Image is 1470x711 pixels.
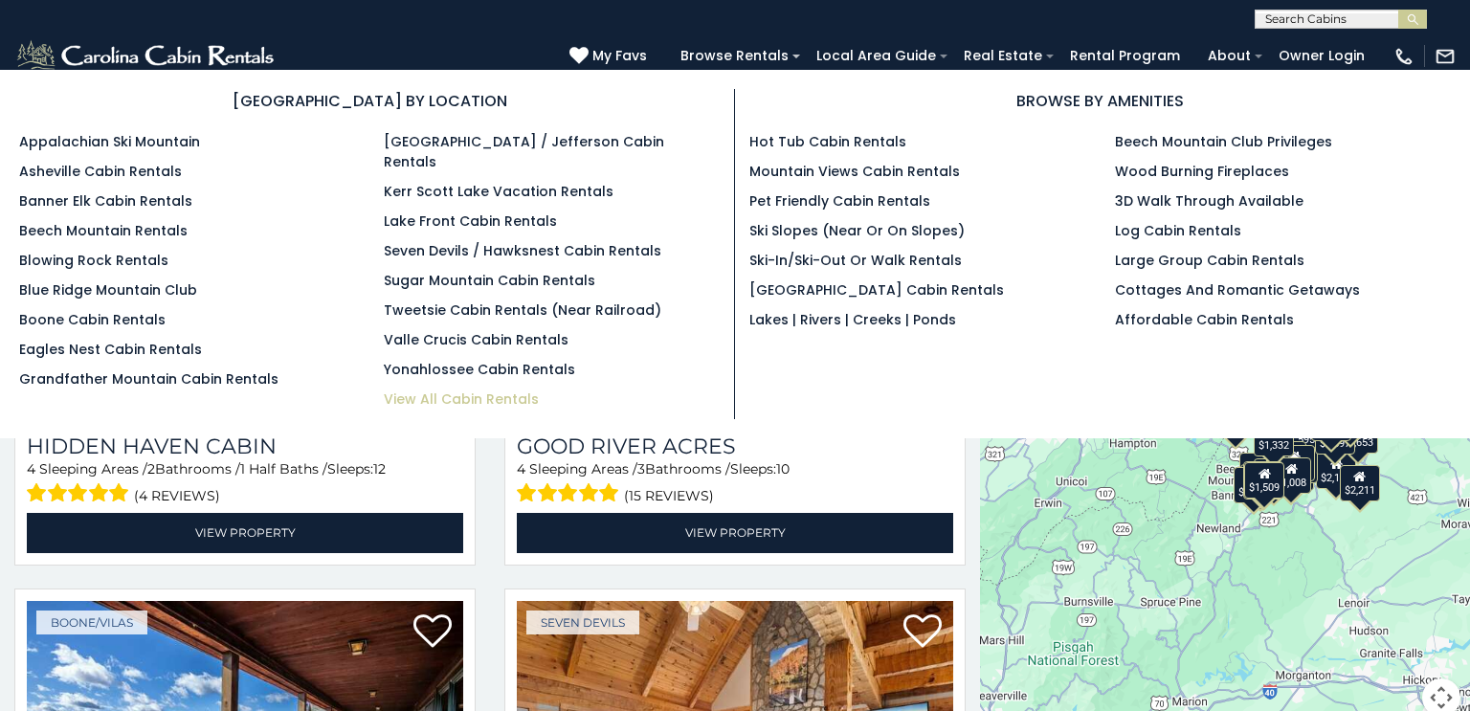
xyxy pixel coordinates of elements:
a: Yonahlossee Cabin Rentals [384,360,575,379]
a: Mountain Views Cabin Rentals [749,162,960,181]
a: Boone Cabin Rentals [19,310,166,329]
a: Asheville Cabin Rentals [19,162,182,181]
a: My Favs [569,46,652,67]
a: Kerr Scott Lake Vacation Rentals [384,182,613,201]
a: Lake Front Cabin Rentals [384,211,557,231]
span: (4 reviews) [134,483,220,508]
div: Sleeping Areas / Bathrooms / Sleeps: [27,459,463,508]
a: Hot Tub Cabin Rentals [749,132,906,151]
a: Add to favorites [413,612,452,653]
span: My Favs [592,46,647,66]
span: 12 [373,460,386,478]
span: 3 [637,460,645,478]
img: White-1-2.png [14,37,279,76]
a: Local Area Guide [807,41,946,71]
span: 1 Half Baths / [240,460,327,478]
a: View Property [517,513,953,552]
a: Blowing Rock Rentals [19,251,168,270]
div: $1,868 [1243,461,1283,498]
a: Cottages and Romantic Getaways [1115,280,1360,300]
a: Real Estate [954,41,1052,71]
h3: BROWSE BY AMENITIES [749,89,1451,113]
span: 4 [517,460,525,478]
span: 4 [27,460,35,478]
div: $1,509 [1244,462,1284,499]
span: 2 [147,460,155,478]
a: Owner Login [1269,41,1374,71]
a: 3D Walk Through Available [1115,191,1303,211]
a: Banner Elk Cabin Rentals [19,191,192,211]
a: Boone/Vilas [36,611,147,634]
a: Tweetsie Cabin Rentals (Near Railroad) [384,300,661,320]
img: mail-regular-white.png [1435,46,1456,67]
a: Wood Burning Fireplaces [1115,162,1289,181]
a: Good River Acres [517,433,953,459]
a: Sugar Mountain Cabin Rentals [384,271,595,290]
h3: [GEOGRAPHIC_DATA] BY LOCATION [19,89,720,113]
a: View Property [27,513,463,552]
a: Seven Devils / Hawksnest Cabin Rentals [384,241,661,260]
div: $1,008 [1271,457,1311,494]
a: [GEOGRAPHIC_DATA] Cabin Rentals [749,280,1004,300]
a: Lakes | Rivers | Creeks | Ponds [749,310,956,329]
a: Affordable Cabin Rentals [1115,310,1294,329]
a: Ski Slopes (Near or On Slopes) [749,221,965,240]
a: Beech Mountain Rentals [19,221,188,240]
div: $1,795 [1234,467,1274,503]
a: Add to favorites [903,612,942,653]
img: phone-regular-white.png [1393,46,1414,67]
span: (15 reviews) [624,483,714,508]
a: Valle Crucis Cabin Rentals [384,330,568,349]
a: View All Cabin Rentals [384,389,539,409]
a: Appalachian Ski Mountain [19,132,200,151]
a: Pet Friendly Cabin Rentals [749,191,930,211]
div: Sleeping Areas / Bathrooms / Sleeps: [517,459,953,508]
a: Rental Program [1060,41,1190,71]
a: Seven Devils [526,611,639,634]
a: About [1198,41,1260,71]
span: 10 [776,460,790,478]
div: $1,854 [1266,441,1306,478]
div: $2,196 [1316,453,1356,489]
div: $2,211 [1340,465,1380,501]
div: $1,511 [1275,445,1315,481]
a: Browse Rentals [671,41,798,71]
a: Beech Mountain Club Privileges [1115,132,1332,151]
a: [GEOGRAPHIC_DATA] / Jefferson Cabin Rentals [384,132,664,171]
a: Eagles Nest Cabin Rentals [19,340,202,359]
a: Log Cabin Rentals [1115,221,1241,240]
a: Hidden Haven Cabin [27,433,463,459]
a: Large Group Cabin Rentals [1115,251,1304,270]
div: $1,332 [1254,420,1294,456]
a: Ski-in/Ski-Out or Walk Rentals [749,251,962,270]
a: Blue Ridge Mountain Club [19,280,197,300]
a: Grandfather Mountain Cabin Rentals [19,369,278,389]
